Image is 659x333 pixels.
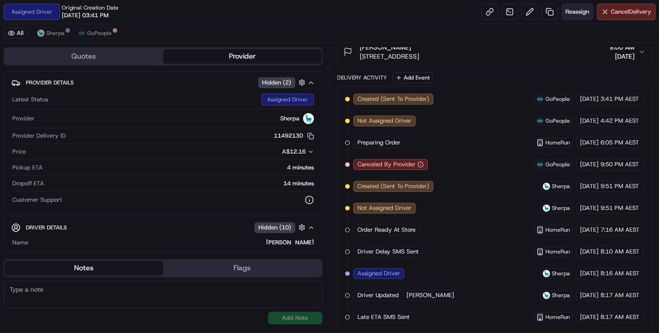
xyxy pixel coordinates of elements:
[357,226,416,234] span: Order Ready At Store
[357,204,411,212] span: Not Assigned Driver
[280,114,299,123] span: Sherpa
[78,30,85,37] img: gopeople_logo.png
[600,160,639,169] span: 9:50 PM AEST
[46,30,64,37] span: Sherpa
[357,248,419,256] span: Driver Delay SMS Sent
[543,204,550,212] img: sherpa_logo.png
[46,164,314,172] div: 4 minutes
[258,224,291,232] span: Hidden ( 10 )
[360,43,411,52] span: [PERSON_NAME]
[274,132,314,140] button: 11492130
[262,79,291,87] span: Hidden ( 2 )
[163,49,322,64] button: Provider
[338,37,651,66] button: [PERSON_NAME][STREET_ADDRESS]9:00 AM[DATE]
[74,28,116,39] button: GoPeople
[48,179,314,188] div: 14 minutes
[536,117,544,124] img: gopeople_logo.png
[357,139,401,147] span: Preparing Order
[580,291,599,299] span: [DATE]
[234,148,314,156] button: A$12.16
[9,133,16,140] div: 📗
[580,182,599,190] span: [DATE]
[24,59,150,68] input: Clear
[64,154,110,161] a: Powered byPylon
[565,8,589,16] span: Reassign
[18,132,69,141] span: Knowledge Base
[11,75,315,90] button: Provider DetailsHidden (2)
[545,226,570,234] span: HomeRun
[5,261,163,275] button: Notes
[11,220,315,235] button: Driver DetailsHidden (10)
[5,128,73,144] a: 📗Knowledge Base
[600,269,639,278] span: 8:16 AM AEST
[600,182,639,190] span: 9:51 PM AEST
[9,87,25,103] img: 1736555255976-a54dd68f-1ca7-489b-9aae-adbdc363a1c4
[163,261,322,275] button: Flags
[357,182,429,190] span: Created (Sent To Provider)
[552,183,570,190] span: Sherpa
[357,95,429,103] span: Created (Sent To Provider)
[90,154,110,161] span: Pylon
[600,291,639,299] span: 8:17 AM AEST
[32,239,314,247] div: [PERSON_NAME]
[600,248,639,256] span: 8:10 AM AEST
[12,179,44,188] span: Dropoff ETA
[536,161,544,168] img: gopeople_logo.png
[406,291,454,299] span: [PERSON_NAME]
[600,95,639,103] span: 3:41 PM AEST
[357,160,416,169] span: Canceled By Provider
[26,79,74,86] span: Provider Details
[580,160,599,169] span: [DATE]
[254,222,307,233] button: Hidden (10)
[357,117,411,125] span: Not Assigned Driver
[26,224,67,231] span: Driver Details
[33,28,69,39] button: Sherpa
[258,77,307,88] button: Hidden (2)
[600,313,639,321] span: 8:17 AM AEST
[580,139,599,147] span: [DATE]
[37,30,45,37] img: sherpa_logo.png
[580,313,599,321] span: [DATE]
[31,87,149,96] div: Start new chat
[12,196,62,204] span: Customer Support
[12,132,66,140] span: Provider Delivery ID
[600,226,639,234] span: 7:16 AM AEST
[282,148,306,155] span: A$12.16
[600,204,639,212] span: 9:51 PM AEST
[62,11,109,20] span: [DATE] 03:41 PM
[357,269,400,278] span: Assigned Driver
[12,95,48,104] span: Latest Status
[609,43,634,52] span: 9:00 AM
[543,183,550,190] img: sherpa_logo.png
[543,292,550,299] img: sherpa_logo.png
[609,52,634,61] span: [DATE]
[360,52,419,61] span: [STREET_ADDRESS]
[545,248,570,255] span: HomeRun
[86,132,146,141] span: API Documentation
[561,4,593,20] button: Reassign
[337,74,387,81] div: Delivery Activity
[12,239,28,247] span: Name
[580,248,599,256] span: [DATE]
[580,269,599,278] span: [DATE]
[545,139,570,146] span: HomeRun
[545,313,570,321] span: HomeRun
[303,113,314,124] img: sherpa_logo.png
[12,148,26,156] span: Price
[580,95,599,103] span: [DATE]
[543,270,550,277] img: sherpa_logo.png
[62,4,119,11] span: Original Creation Date
[552,292,570,299] span: Sherpa
[357,291,399,299] span: Driver Updated
[552,270,570,277] span: Sherpa
[12,164,43,172] span: Pickup ETA
[9,36,165,51] p: Welcome 👋
[611,8,651,16] span: Cancel Delivery
[545,117,570,124] span: GoPeople
[9,9,27,27] img: Nash
[73,128,149,144] a: 💻API Documentation
[597,4,655,20] button: CancelDelivery
[357,313,410,321] span: Late ETA SMS Sent
[77,133,84,140] div: 💻
[600,117,639,125] span: 4:42 PM AEST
